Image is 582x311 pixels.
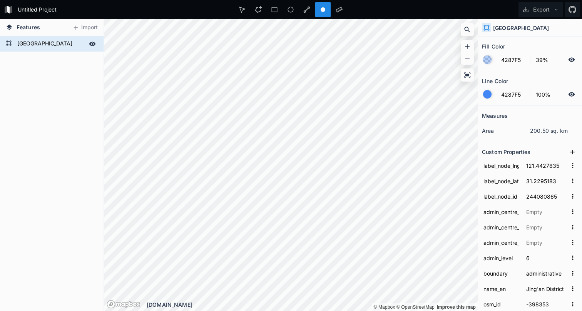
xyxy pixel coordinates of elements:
input: Name [482,283,521,294]
input: Name [482,206,521,217]
a: Mapbox [373,304,395,310]
input: Empty [525,221,567,233]
a: Mapbox logo [107,300,140,309]
div: [DOMAIN_NAME] [147,301,478,309]
input: Empty [525,298,567,310]
input: Empty [525,175,567,187]
a: OpenStreetMap [396,304,435,310]
input: Name [482,221,521,233]
input: Empty [525,283,567,294]
input: Empty [525,252,567,264]
input: Name [482,191,521,202]
span: Features [17,23,40,31]
input: Empty [525,160,567,171]
h2: Custom Properties [482,146,530,158]
input: Empty [525,206,567,217]
h4: [GEOGRAPHIC_DATA] [493,24,549,32]
input: Empty [525,268,567,279]
input: Name [482,237,521,248]
input: Name [482,298,521,310]
a: Map feedback [436,304,476,310]
input: Name [482,175,521,187]
input: Name [482,160,521,171]
input: Empty [525,237,567,248]
h2: Measures [482,110,508,122]
button: Import [69,22,102,34]
h2: Line Color [482,75,508,87]
button: Export [518,2,563,17]
input: Name [482,268,521,279]
input: Name [482,252,521,264]
input: Empty [525,191,567,202]
h2: Fill Color [482,40,505,52]
dd: 200.50 sq. km [530,127,578,135]
dt: area [482,127,530,135]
